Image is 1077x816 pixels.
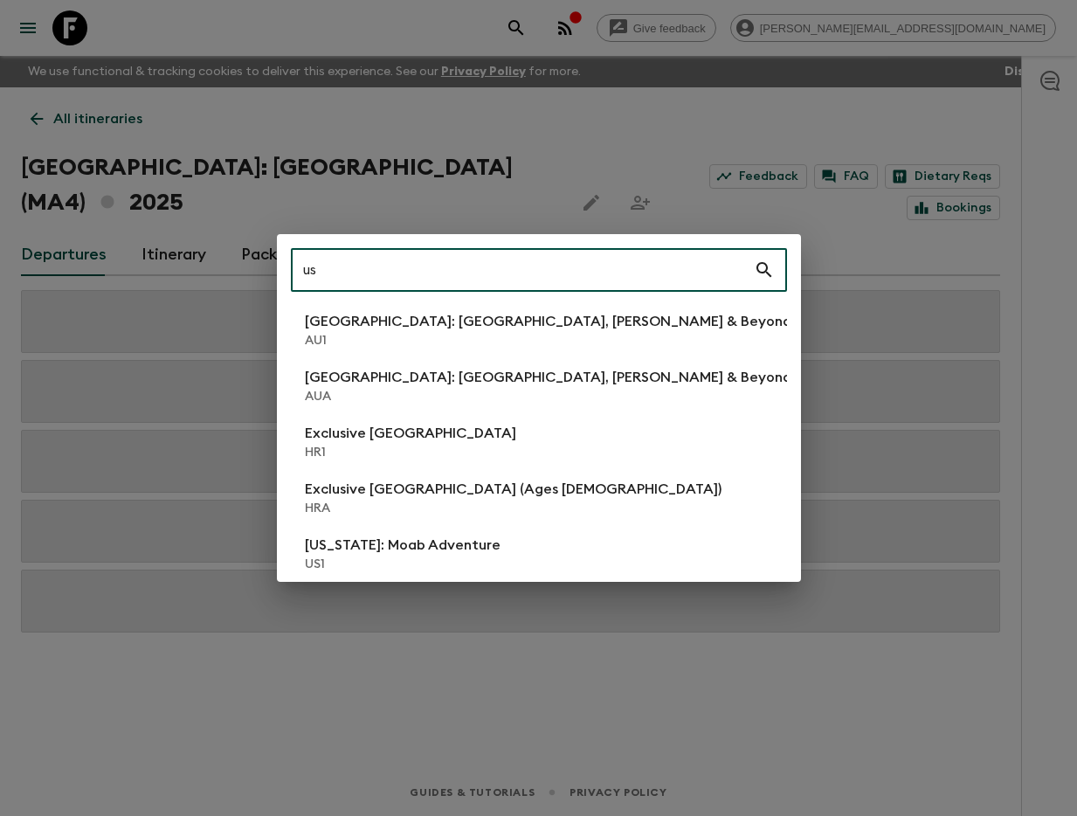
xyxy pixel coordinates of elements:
p: [GEOGRAPHIC_DATA]: [GEOGRAPHIC_DATA], [PERSON_NAME] & Beyond [305,311,791,332]
p: [US_STATE]: Moab Adventure [305,535,501,556]
p: HR1 [305,444,516,461]
p: AUA [305,388,997,405]
input: Search adventures... [291,245,754,294]
p: Exclusive [GEOGRAPHIC_DATA] [305,423,516,444]
p: HRA [305,500,721,517]
p: [GEOGRAPHIC_DATA]: [GEOGRAPHIC_DATA], [PERSON_NAME] & Beyond (Ages [DEMOGRAPHIC_DATA]) [305,367,997,388]
p: Exclusive [GEOGRAPHIC_DATA] (Ages [DEMOGRAPHIC_DATA]) [305,479,721,500]
p: AU1 [305,332,791,349]
p: US1 [305,556,501,573]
